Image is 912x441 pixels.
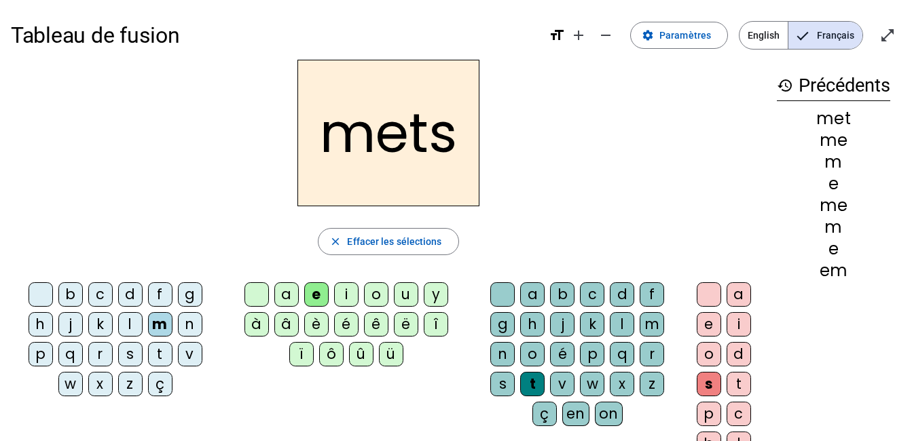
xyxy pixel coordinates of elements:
[777,71,890,101] h3: Précédents
[532,402,557,426] div: ç
[550,282,574,307] div: b
[697,342,721,366] div: o
[118,312,143,337] div: l
[274,282,299,307] div: a
[777,219,890,235] div: m
[520,342,545,366] div: o
[777,176,890,192] div: e
[642,29,654,41] mat-icon: settings
[347,233,441,250] span: Effacer les sélections
[727,282,751,307] div: a
[640,282,664,307] div: f
[424,282,448,307] div: y
[58,372,83,396] div: w
[329,235,342,248] mat-icon: close
[88,342,113,366] div: r
[520,282,545,307] div: a
[334,312,359,337] div: é
[580,312,604,337] div: k
[244,312,269,337] div: à
[289,342,314,366] div: ï
[777,132,890,149] div: me
[297,60,479,206] h2: mets
[394,312,418,337] div: ë
[788,22,862,49] span: Français
[610,282,634,307] div: d
[88,372,113,396] div: x
[394,282,418,307] div: u
[58,342,83,366] div: q
[178,312,202,337] div: n
[640,372,664,396] div: z
[659,27,711,43] span: Paramètres
[610,312,634,337] div: l
[874,22,901,49] button: Entrer en plein écran
[727,402,751,426] div: c
[118,342,143,366] div: s
[777,263,890,279] div: em
[777,111,890,127] div: met
[777,241,890,257] div: e
[562,402,589,426] div: en
[29,342,53,366] div: p
[740,22,788,49] span: English
[304,312,329,337] div: è
[739,21,863,50] mat-button-toggle-group: Language selection
[777,197,890,214] div: me
[118,372,143,396] div: z
[640,312,664,337] div: m
[349,342,373,366] div: û
[550,312,574,337] div: j
[118,282,143,307] div: d
[178,342,202,366] div: v
[148,342,172,366] div: t
[148,282,172,307] div: f
[727,342,751,366] div: d
[178,282,202,307] div: g
[148,312,172,337] div: m
[580,372,604,396] div: w
[364,282,388,307] div: o
[580,342,604,366] div: p
[58,282,83,307] div: b
[727,372,751,396] div: t
[598,27,614,43] mat-icon: remove
[697,372,721,396] div: s
[274,312,299,337] div: â
[610,372,634,396] div: x
[580,282,604,307] div: c
[11,14,538,57] h1: Tableau de fusion
[29,312,53,337] div: h
[490,342,515,366] div: n
[697,402,721,426] div: p
[88,282,113,307] div: c
[640,342,664,366] div: r
[88,312,113,337] div: k
[520,372,545,396] div: t
[520,312,545,337] div: h
[148,372,172,396] div: ç
[424,312,448,337] div: î
[697,312,721,337] div: e
[565,22,592,49] button: Augmenter la taille de la police
[550,342,574,366] div: é
[379,342,403,366] div: ü
[879,27,896,43] mat-icon: open_in_full
[304,282,329,307] div: e
[490,312,515,337] div: g
[318,228,458,255] button: Effacer les sélections
[777,154,890,170] div: m
[490,372,515,396] div: s
[364,312,388,337] div: ê
[727,312,751,337] div: i
[549,27,565,43] mat-icon: format_size
[610,342,634,366] div: q
[58,312,83,337] div: j
[334,282,359,307] div: i
[550,372,574,396] div: v
[319,342,344,366] div: ô
[595,402,623,426] div: on
[592,22,619,49] button: Diminuer la taille de la police
[570,27,587,43] mat-icon: add
[630,22,728,49] button: Paramètres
